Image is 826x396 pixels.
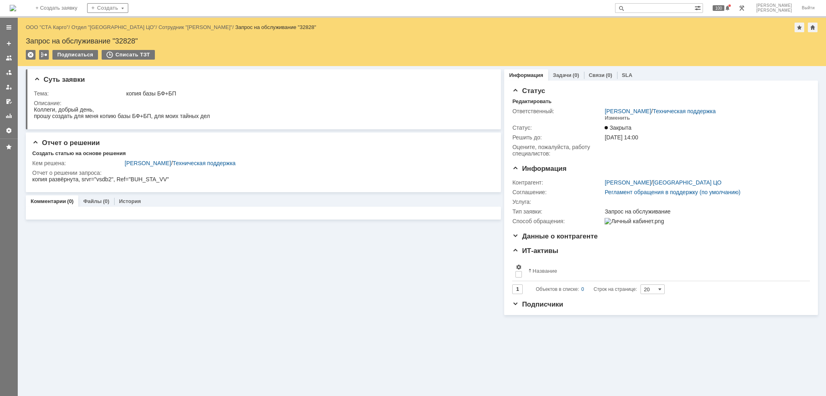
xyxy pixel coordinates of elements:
div: Запрос на обслуживание "32828" [235,24,316,30]
div: Кем решена: [32,160,123,166]
div: Контрагент: [512,179,603,186]
span: Закрыта [605,124,631,131]
a: Перейти на домашнюю страницу [10,5,16,11]
a: Регламент обращения в поддержку (по умолчанию) [605,189,740,195]
a: Отдел "[GEOGRAPHIC_DATA] ЦО" [71,24,156,30]
div: / [125,160,488,166]
a: Задачи [553,72,572,78]
div: Сделать домашней страницей [808,23,818,32]
div: Запрос на обслуживание "32828" [26,37,818,45]
div: Добавить в избранное [795,23,804,32]
a: [GEOGRAPHIC_DATA] ЦО [653,179,722,186]
div: Работа с массовостью [39,50,49,60]
th: Название [525,261,803,281]
a: Мои заявки [2,81,15,93]
span: [PERSON_NAME] [756,3,792,8]
div: Статус: [512,124,603,131]
div: Отчет о решении запроса: [32,170,490,176]
i: Строк на странице: [536,284,637,294]
div: / [71,24,159,30]
div: Тип заявки: [512,208,603,215]
div: (0) [103,198,109,204]
a: Техническая поддержка [173,160,236,166]
a: Файлы [83,198,102,204]
div: копия базы БФ+БП [126,90,488,97]
a: Заявки на командах [2,52,15,64]
div: Редактировать [512,98,551,105]
div: Тема: [34,90,125,97]
span: Статус [512,87,545,95]
div: 0 [581,284,584,294]
a: Связи [589,72,605,78]
a: SLA [622,72,632,78]
span: Данные о контрагенте [512,232,598,240]
a: ООО "СТА Карго" [26,24,69,30]
span: Подписчики [512,301,563,308]
div: Удалить [26,50,35,60]
div: Изменить [605,115,630,121]
div: Название [532,268,557,274]
div: Создать статью на основе решения [32,150,126,157]
a: Техническая поддержка [653,108,715,114]
a: Настройки [2,124,15,137]
span: [DATE] 14:00 [605,134,638,141]
div: Соглашение: [512,189,603,195]
a: История [119,198,141,204]
div: Услуга: [512,199,603,205]
span: Объектов в списке: [536,286,579,292]
div: Oцените, пожалуйста, работу специалистов: [512,144,603,157]
div: Ответственный: [512,108,603,114]
div: / [605,179,722,186]
a: [PERSON_NAME] [605,179,651,186]
div: (0) [67,198,74,204]
a: Создать заявку [2,37,15,50]
div: (0) [573,72,579,78]
div: (0) [606,72,612,78]
span: Информация [512,165,566,172]
a: Заявки в моей ответственности [2,66,15,79]
div: Решить до: [512,134,603,141]
span: ИТ-активы [512,247,558,255]
a: [PERSON_NAME] [605,108,651,114]
a: Перейти в интерфейс администратора [737,3,747,13]
div: Запрос на обслуживание [605,208,805,215]
a: Сотрудник "[PERSON_NAME]" [159,24,232,30]
img: logo [10,5,16,11]
div: Создать [87,3,128,13]
div: Способ обращения: [512,218,603,224]
img: Личный кабинет.png [605,218,664,224]
div: / [159,24,235,30]
a: Комментарии [31,198,66,204]
a: [PERSON_NAME] [125,160,171,166]
span: Расширенный поиск [695,4,703,11]
div: / [26,24,71,30]
span: Настройки [515,264,522,270]
span: [PERSON_NAME] [756,8,792,13]
span: 100 [713,5,724,11]
span: Суть заявки [34,76,85,83]
span: Отчет о решении [32,139,100,147]
a: Информация [509,72,543,78]
div: / [605,108,715,114]
a: Мои согласования [2,95,15,108]
div: Описание: [34,100,490,106]
a: Отчеты [2,110,15,122]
